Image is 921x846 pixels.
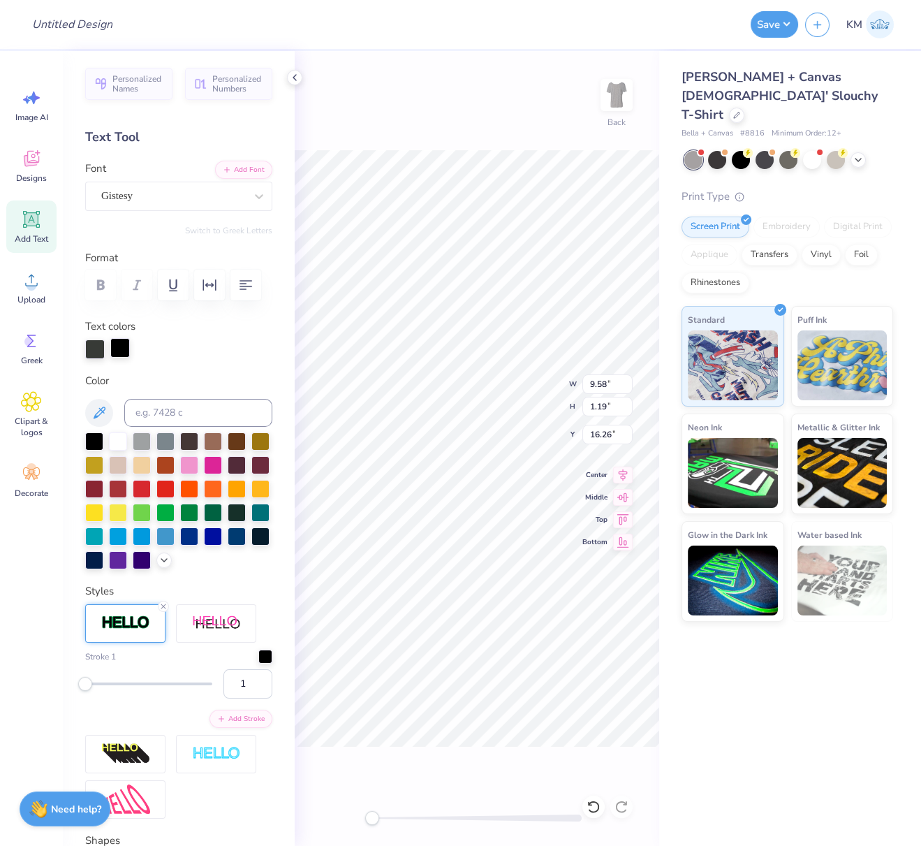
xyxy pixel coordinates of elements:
span: Personalized Names [112,74,164,94]
button: Personalized Numbers [185,68,272,100]
img: Glow in the Dark Ink [688,546,778,615]
div: Applique [681,245,737,265]
input: Untitled Design [21,10,124,38]
strong: Need help? [51,803,101,816]
img: Free Distort [101,785,150,815]
span: Add Text [15,233,48,245]
img: Metallic & Glitter Ink [797,438,887,508]
span: Neon Ink [688,420,722,435]
button: Switch to Greek Letters [185,225,272,236]
div: Embroidery [753,217,820,238]
a: KM [840,10,900,38]
span: Glow in the Dark Ink [688,527,767,542]
span: Image AI [15,112,48,123]
span: Metallic & Glitter Ink [797,420,880,435]
img: Puff Ink [797,330,887,400]
span: Clipart & logos [8,416,54,438]
div: Back [607,116,626,129]
span: Water based Ink [797,527,862,542]
button: Add Font [215,161,272,179]
div: Digital Print [824,217,892,238]
span: # 8816 [740,128,765,140]
img: Neon Ink [688,438,778,508]
div: Rhinestones [681,272,749,293]
div: Vinyl [802,245,841,265]
label: Format [85,250,272,266]
button: Add Stroke [209,710,272,728]
div: Foil [845,245,878,265]
span: Standard [688,312,725,327]
div: Transfers [742,245,797,265]
img: Stroke [101,615,150,631]
div: Print Type [681,189,893,205]
span: Middle [582,492,607,503]
div: Screen Print [681,217,749,238]
label: Stroke 1 [85,650,116,663]
span: [PERSON_NAME] + Canvas [DEMOGRAPHIC_DATA]' Slouchy T-Shirt [681,68,878,123]
label: Text colors [85,319,135,335]
img: Negative Space [192,746,241,762]
span: Designs [16,173,47,184]
img: Shadow [192,615,241,632]
img: Back [603,81,631,109]
label: Color [85,373,272,389]
span: Decorate [15,488,48,499]
span: Upload [17,294,45,305]
img: Standard [688,330,778,400]
span: Personalized Numbers [212,74,264,94]
span: Bottom [582,537,607,548]
span: Bella + Canvas [681,128,733,140]
label: Font [85,161,106,177]
img: Water based Ink [797,546,887,615]
div: Text Tool [85,128,272,147]
img: 3D Illusion [101,743,150,765]
input: e.g. 7428 c [124,399,272,427]
span: Greek [21,355,43,366]
span: KM [846,17,862,33]
span: Center [582,469,607,481]
div: Accessibility label [365,811,379,825]
div: Accessibility label [78,676,92,690]
label: Styles [85,583,114,599]
button: Save [751,11,798,38]
button: Personalized Names [85,68,172,100]
img: Katrina Mae Mijares [866,10,894,38]
span: Puff Ink [797,312,827,327]
span: Minimum Order: 12 + [772,128,841,140]
span: Top [582,514,607,525]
